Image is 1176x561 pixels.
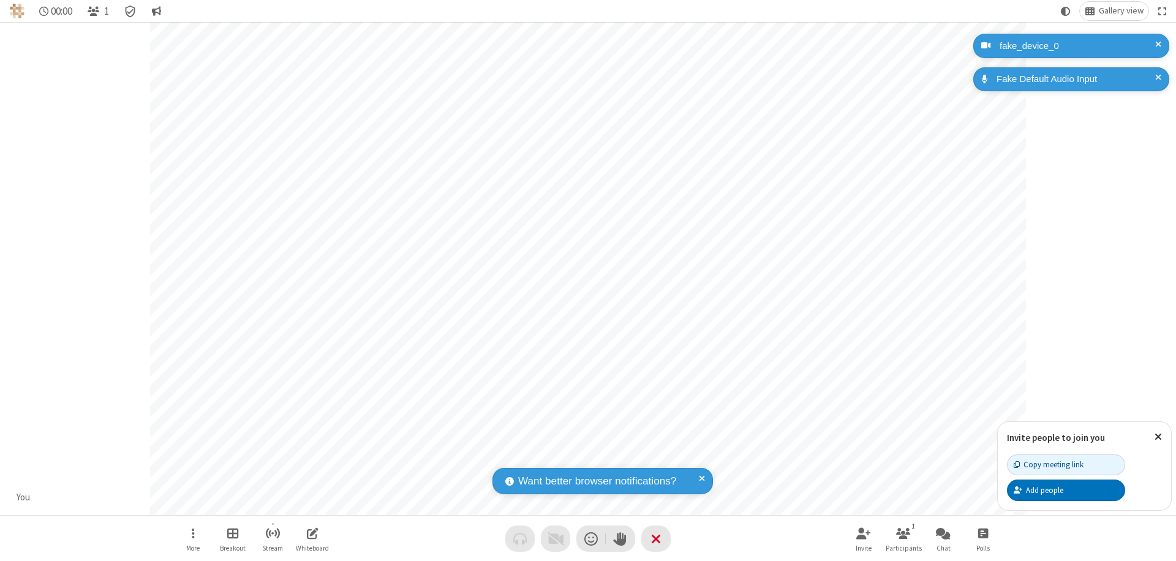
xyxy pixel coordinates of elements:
[925,521,962,556] button: Open chat
[1007,432,1105,443] label: Invite people to join you
[294,521,331,556] button: Open shared whiteboard
[505,525,535,552] button: Audio problem - check your Internet connection or call by phone
[518,473,676,489] span: Want better browser notifications?
[908,521,919,532] div: 1
[856,544,872,552] span: Invite
[175,521,211,556] button: Open menu
[937,544,951,552] span: Chat
[186,544,200,552] span: More
[1014,459,1084,470] div: Copy meeting link
[1007,480,1125,500] button: Add people
[146,2,166,20] button: Conversation
[641,525,671,552] button: End or leave meeting
[82,2,114,20] button: Open participant list
[1080,2,1148,20] button: Change layout
[262,544,283,552] span: Stream
[886,544,922,552] span: Participants
[995,39,1160,53] div: fake_device_0
[1007,454,1125,475] button: Copy meeting link
[1056,2,1076,20] button: Using system theme
[214,521,251,556] button: Manage Breakout Rooms
[12,491,35,505] div: You
[119,2,142,20] div: Meeting details Encryption enabled
[992,72,1160,86] div: Fake Default Audio Input
[51,6,72,17] span: 00:00
[976,544,990,552] span: Polls
[1153,2,1172,20] button: Fullscreen
[34,2,78,20] div: Timer
[965,521,1001,556] button: Open poll
[254,521,291,556] button: Start streaming
[10,4,24,18] img: QA Selenium DO NOT DELETE OR CHANGE
[885,521,922,556] button: Open participant list
[541,525,570,552] button: Video
[576,525,606,552] button: Send a reaction
[104,6,109,17] span: 1
[296,544,329,552] span: Whiteboard
[1099,6,1144,16] span: Gallery view
[1145,422,1171,452] button: Close popover
[606,525,635,552] button: Raise hand
[845,521,882,556] button: Invite participants (⌘+Shift+I)
[220,544,246,552] span: Breakout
